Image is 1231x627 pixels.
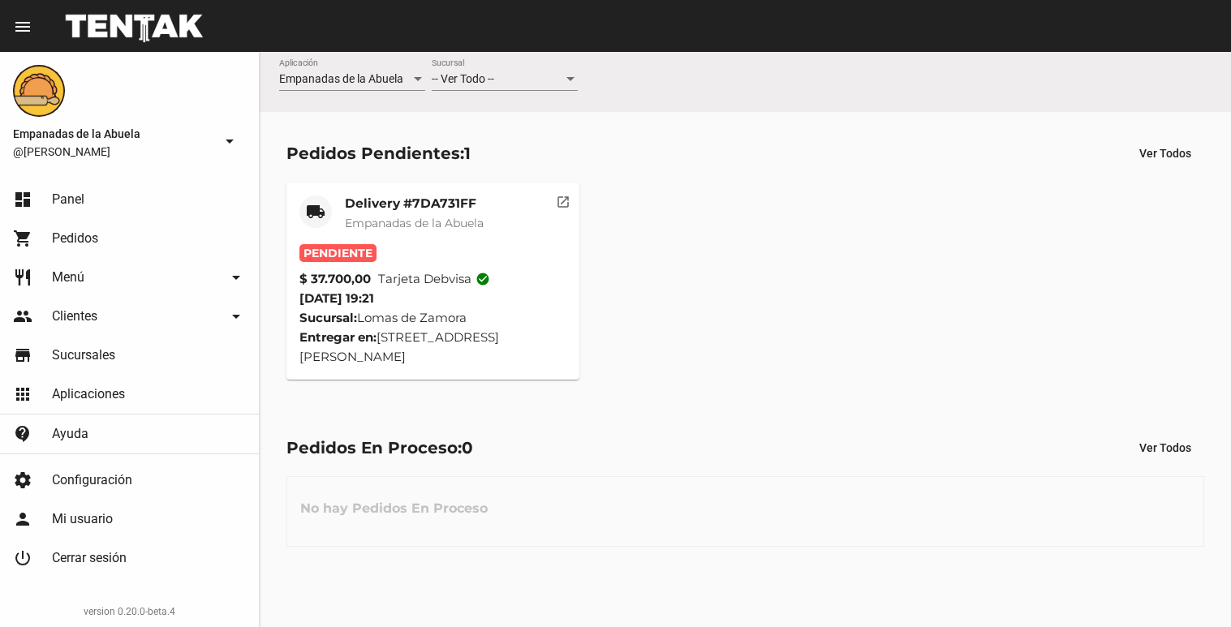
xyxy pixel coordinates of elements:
span: Empanadas de la Abuela [13,124,213,144]
span: Configuración [52,472,132,488]
strong: $ 37.700,00 [299,269,371,289]
span: Empanadas de la Abuela [279,72,403,85]
mat-icon: contact_support [13,424,32,444]
span: 0 [462,438,473,457]
mat-icon: open_in_new [556,192,570,207]
span: Pedidos [52,230,98,247]
strong: Sucursal: [299,310,357,325]
mat-icon: shopping_cart [13,229,32,248]
span: Mi usuario [52,511,113,527]
span: -- Ver Todo -- [432,72,494,85]
mat-icon: dashboard [13,190,32,209]
span: Tarjeta debvisa [378,269,490,289]
span: Clientes [52,308,97,324]
button: Ver Todos [1126,433,1204,462]
span: Ver Todos [1139,147,1191,160]
span: [DATE] 19:21 [299,290,374,306]
mat-icon: arrow_drop_down [226,268,246,287]
img: f0136945-ed32-4f7c-91e3-a375bc4bb2c5.png [13,65,65,117]
button: Ver Todos [1126,139,1204,168]
div: Lomas de Zamora [299,308,566,328]
span: Empanadas de la Abuela [345,216,484,230]
span: Aplicaciones [52,386,125,402]
h3: No hay Pedidos En Proceso [287,484,501,533]
span: Pendiente [299,244,377,262]
mat-icon: restaurant [13,268,32,287]
mat-icon: arrow_drop_down [220,131,239,151]
div: version 0.20.0-beta.4 [13,603,246,620]
span: Ayuda [52,426,88,442]
span: Menú [52,269,84,286]
span: @[PERSON_NAME] [13,144,213,160]
mat-icon: local_shipping [306,202,325,221]
span: Panel [52,191,84,208]
div: Pedidos Pendientes: [286,140,471,166]
mat-icon: person [13,509,32,529]
div: [STREET_ADDRESS][PERSON_NAME] [299,328,566,367]
mat-icon: settings [13,470,32,490]
span: Ver Todos [1139,441,1191,454]
mat-icon: store [13,346,32,365]
strong: Entregar en: [299,329,377,345]
mat-icon: people [13,307,32,326]
mat-card-title: Delivery #7DA731FF [345,195,484,212]
mat-icon: apps [13,384,32,404]
span: Cerrar sesión [52,550,127,566]
span: Sucursales [52,347,115,363]
mat-icon: menu [13,17,32,37]
span: 1 [464,144,471,163]
div: Pedidos En Proceso: [286,435,473,461]
mat-icon: power_settings_new [13,548,32,568]
mat-icon: check_circle [476,272,490,286]
mat-icon: arrow_drop_down [226,307,246,326]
